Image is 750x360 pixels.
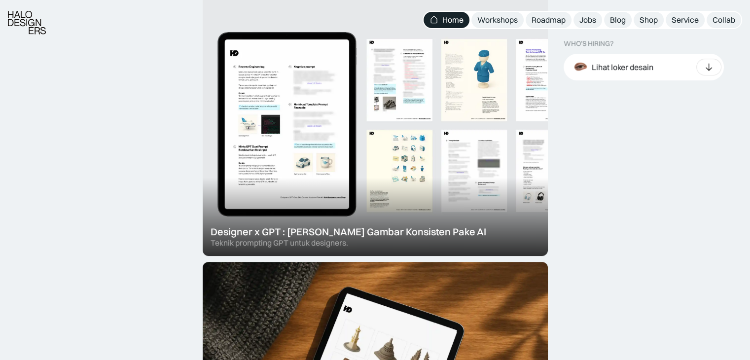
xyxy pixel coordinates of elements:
div: Lihat loker desain [592,62,653,72]
div: Blog [610,15,626,25]
a: Shop [634,12,664,28]
a: Collab [707,12,741,28]
div: Collab [713,15,735,25]
a: Roadmap [526,12,571,28]
a: Workshops [471,12,524,28]
div: Service [672,15,699,25]
div: Home [442,15,464,25]
a: Home [424,12,469,28]
a: Jobs [573,12,602,28]
div: Jobs [579,15,596,25]
div: Roadmap [532,15,566,25]
div: Shop [640,15,658,25]
div: WHO’S HIRING? [564,39,613,48]
a: Blog [604,12,632,28]
div: Workshops [477,15,518,25]
a: Service [666,12,705,28]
